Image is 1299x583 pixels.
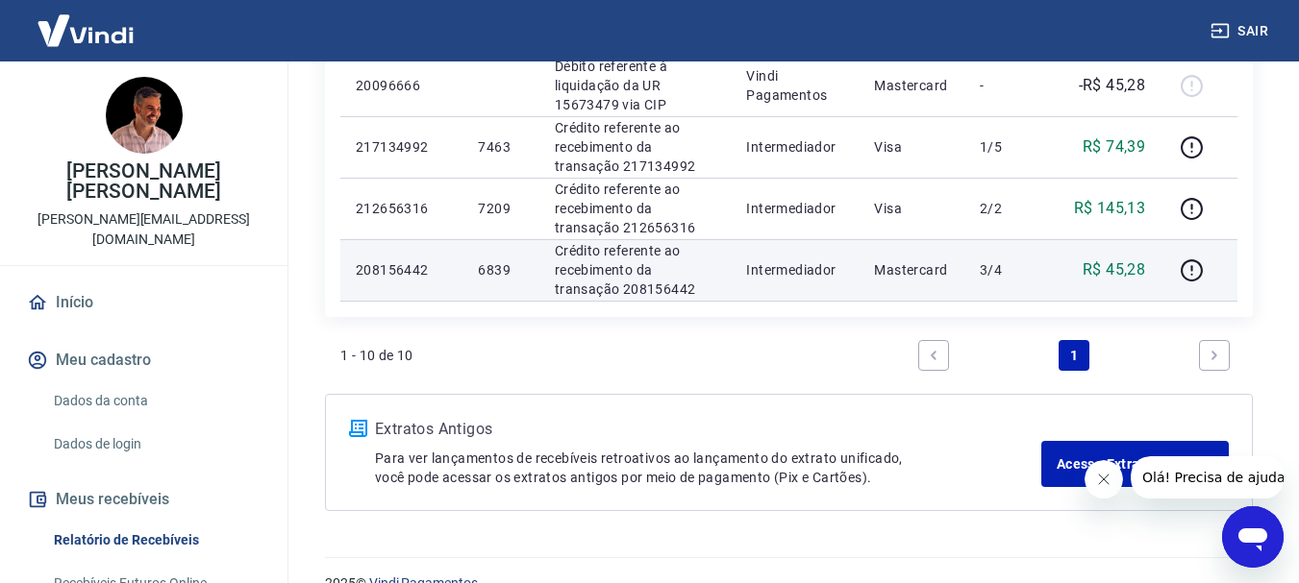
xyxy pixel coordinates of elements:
p: Crédito referente ao recebimento da transação 212656316 [555,180,716,237]
p: Vindi Pagamentos [746,66,843,105]
p: Extratos Antigos [375,418,1041,441]
p: Mastercard [874,260,949,279]
p: Para ver lançamentos de recebíveis retroativos ao lançamento do extrato unificado, você pode aces... [375,449,1041,487]
img: ícone [349,420,367,437]
a: Page 1 is your current page [1059,340,1089,371]
p: 217134992 [356,137,447,157]
p: R$ 45,28 [1083,258,1145,281]
p: 212656316 [356,199,447,218]
p: 1 - 10 de 10 [340,346,413,365]
p: 2/2 [980,199,1037,218]
a: Relatório de Recebíveis [46,521,264,560]
p: Débito referente à liquidação da UR 15673479 via CIP [555,57,716,114]
a: Previous page [918,340,949,371]
iframe: Mensagem da empresa [1131,456,1284,498]
p: 208156442 [356,260,447,279]
p: Visa [874,199,949,218]
a: Início [23,281,264,324]
p: 1/5 [980,137,1037,157]
a: Acesse Extratos Antigos [1041,441,1229,487]
span: Olá! Precisa de ajuda? [12,13,162,29]
button: Sair [1207,13,1276,49]
p: 3/4 [980,260,1037,279]
p: Intermediador [746,137,843,157]
ul: Pagination [911,332,1237,378]
a: Dados de login [46,425,264,464]
p: - [980,76,1037,95]
p: -R$ 45,28 [1079,74,1146,97]
button: Meu cadastro [23,339,264,381]
p: Intermediador [746,260,843,279]
p: 7209 [478,199,523,218]
p: 7463 [478,137,523,157]
img: Vindi [23,1,148,60]
p: R$ 74,39 [1083,135,1145,158]
p: Crédito referente ao recebimento da transação 217134992 [555,118,716,176]
p: [PERSON_NAME][EMAIL_ADDRESS][DOMAIN_NAME] [15,209,272,250]
a: Next page [1199,340,1230,371]
p: Intermediador [746,199,843,218]
p: Mastercard [874,76,949,95]
img: 744ce54e-032b-4667-b4f1-84be2512195f.jpeg [106,77,183,154]
p: 6839 [478,260,523,279]
iframe: Botão para abrir a janela de mensagens [1222,506,1284,568]
a: Dados da conta [46,381,264,421]
button: Meus recebíveis [23,478,264,521]
p: [PERSON_NAME] [PERSON_NAME] [15,161,272,202]
p: Visa [874,137,949,157]
p: Crédito referente ao recebimento da transação 208156442 [555,241,716,299]
iframe: Fechar mensagem [1085,460,1123,498]
p: 20096666 [356,76,447,95]
p: R$ 145,13 [1074,197,1146,220]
